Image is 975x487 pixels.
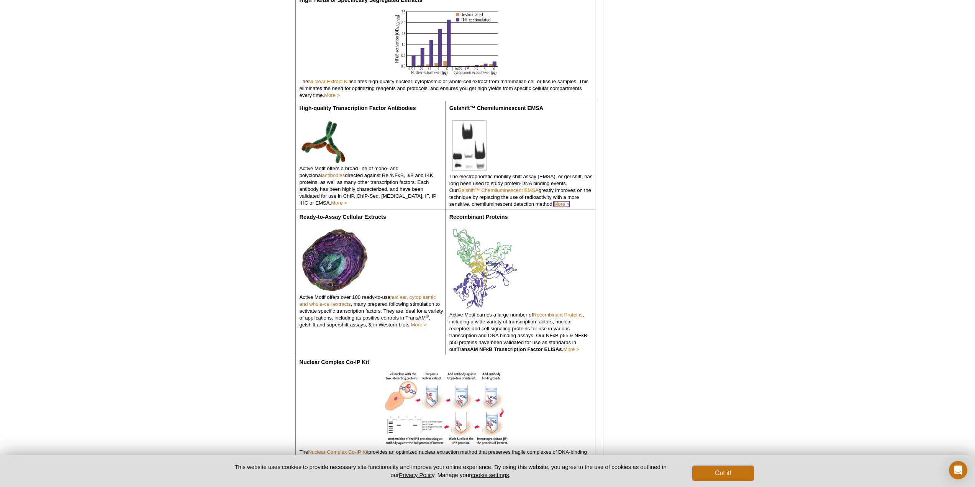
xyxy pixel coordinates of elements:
a: nuclear, cytoplasmic and whole-cell extracts [300,294,436,307]
button: Got it! [692,466,754,481]
p: The isolates high-quality nuclear, cytoplasmic or whole-cell extract from mammalian cell or tissu... [300,78,593,99]
strong: TransAM NFκB Transcription Factor ELISAs [457,346,562,352]
a: More > [554,201,569,207]
a: Click the image to see a list of Active Motif NFκB-related Antibodies [300,117,347,163]
img: Specific extraction of nuclear and cytoplasmic extracts using Active Motif's Nuclear Extract Kit [394,9,498,75]
p: The provides an optimized nuclear extraction method that preserves fragile complexes of DNA-bindi... [300,449,593,462]
a: Click the image to learn more about the Nuclear Complex Co-IP Kit [385,372,508,447]
img: Illustration of an antibody [300,117,347,163]
div: Open Intercom Messenger [949,461,967,479]
a: Nuclear Extract Kit [308,79,350,84]
img: A gel image showing results produced using Active Motif's Gelshift Chemiluminescent EMSA Kit [449,117,488,171]
p: The electrophoretic mobility shift assay (EMSA), or gel shift, has long been used to study protei... [449,173,593,208]
a: antibodies [322,172,345,178]
strong: Gelshift™ Chemiluminescent EMSA [449,105,543,111]
a: Nuclear Complex Co-IP Kit [308,449,368,455]
a: Click the image to learn more about the Nuclear Extract Kit [394,9,498,77]
img: An exploded illustration detailing the internal components of a mammalian cell [300,226,370,292]
p: Active Motif carries a large number of , including a wide variety of transcription factors, nucle... [449,312,593,353]
p: Active Motif offers over 100 ready-to-use , many prepared following stimulation to activate speci... [300,294,443,328]
strong: High-quality Transcription Factor Antibodies [300,105,416,111]
a: More > [411,322,426,328]
img: Flow chart of the Nuclear Complex Co-IP Kit method for co-immunoprecipitation of nuclear protein ... [385,372,508,445]
a: Recombinant Proteins [533,312,583,318]
sup: ® [426,314,429,318]
p: Active Motif offers a broad line of mono- and polyclonal directed against Rel/NFκB, IκB and IKK p... [300,165,443,207]
img: Ribbon illustration of a transcription factor-DNA binding event [449,226,519,310]
strong: Recombinant Proteins [449,214,508,220]
a: Click the image to to see a list of our Cell and Tissue Extracts [300,226,370,292]
a: Gelshift™ Chemiluminescent EMSA [458,187,539,193]
strong: Ready-to-Assay Cellular Extracts [300,214,386,220]
p: This website uses cookies to provide necessary site functionality and improve your online experie... [221,463,680,479]
a: More > [331,200,347,206]
a: Click the image to learn more about the Gelshift Chemiluminescent EMSA Kit [449,117,488,171]
a: Click the image to see a list of available NFκB-related Recombinant Proteins [449,226,519,310]
a: More > [324,92,340,98]
strong: Nuclear Complex Co-IP Kit [300,359,369,365]
button: cookie settings [471,472,509,478]
a: More > [563,346,579,352]
a: Privacy Policy [399,472,434,478]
